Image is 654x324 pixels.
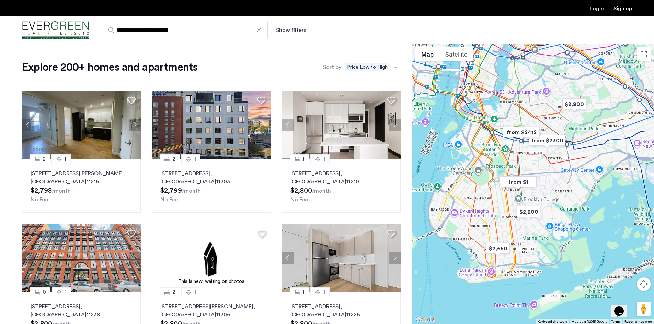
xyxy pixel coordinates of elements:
a: Open this area in Google Maps (opens a new window) [414,315,436,324]
span: 2 [172,288,175,296]
span: Map data ©2025 Google [571,320,607,323]
span: 1 [194,288,196,296]
span: No Fee [160,197,178,202]
sub: /month [312,188,331,194]
a: Terms (opens in new tab) [611,319,620,324]
div: from $2412 [500,124,542,140]
a: This is new, waiting on photos [152,224,271,292]
a: 21[STREET_ADDRESS], [GEOGRAPHIC_DATA]11203No Fee [152,159,271,213]
button: Previous apartment [22,252,34,264]
button: Show street map [415,47,439,61]
button: Toggle fullscreen view [637,47,651,61]
button: Drag Pegman onto the map to open Street View [637,302,651,316]
div: from $2300 [526,133,568,148]
p: [STREET_ADDRESS] 11203 [160,169,262,186]
div: $2,200 [514,204,543,219]
img: 1998_638332354554903683.jpeg [22,91,141,159]
span: No Fee [290,197,308,202]
button: Next apartment [129,119,141,131]
button: Show satellite imagery [439,47,473,61]
span: 1 [64,155,66,163]
span: $2,799 [160,187,182,194]
span: Price Low to High [345,63,389,71]
button: Map camera controls [637,277,651,291]
span: 2 [43,155,46,163]
button: Keyboard shortcuts [538,319,567,324]
sub: /month [52,188,71,194]
button: Previous apartment [282,119,294,131]
p: [STREET_ADDRESS][PERSON_NAME] 11216 [31,169,132,186]
div: $2,800 [560,96,589,112]
span: $2,800 [290,187,312,194]
a: 11[STREET_ADDRESS], [GEOGRAPHIC_DATA]11210No Fee [282,159,401,213]
img: c030568a-c426-483c-b473-77022edd3556_638739499524403227.png [282,91,401,159]
div: $2,650 [483,241,513,256]
label: Sort by [323,63,341,71]
a: Registration [613,6,632,11]
iframe: chat widget [611,297,633,317]
button: Next apartment [129,252,141,264]
span: 1 [65,288,67,296]
h1: Explore 200+ homes and apartments [22,60,197,74]
img: 218_638526021620325311.jpeg [282,224,401,292]
input: Apartment Search [103,22,268,38]
p: [STREET_ADDRESS][PERSON_NAME] 11206 [160,302,262,319]
span: 1 [302,155,305,163]
img: Google [414,315,436,324]
a: 21[STREET_ADDRESS][PERSON_NAME], [GEOGRAPHIC_DATA]11216No Fee [22,159,141,213]
p: [STREET_ADDRESS] 11210 [290,169,392,186]
button: Show or hide filters [276,26,306,34]
div: This is new, waiting on photos [155,278,267,285]
span: No Fee [31,197,48,202]
img: 2010_638524171813127536.jpeg [152,91,271,159]
span: 0 [43,288,46,296]
span: 1 [323,155,325,163]
sub: /month [182,188,201,194]
span: 1 [194,155,196,163]
p: [STREET_ADDRESS] 11238 [31,302,132,319]
ng-select: sort-apartment [343,61,401,73]
span: 2 [172,155,175,163]
img: 2010_638579586739085601.jpeg [22,224,141,292]
img: 2.gif [152,224,271,292]
div: from $1 [497,174,539,190]
a: Report a map error [624,319,652,324]
span: 1 [302,288,305,296]
p: [STREET_ADDRESS] 11226 [290,302,392,319]
span: $2,798 [31,187,52,194]
img: logo [22,17,89,43]
button: Next apartment [389,252,401,264]
span: 1 [323,288,325,296]
a: Login [590,6,604,11]
button: Previous apartment [22,119,34,131]
button: Next apartment [389,119,401,131]
a: Cazamio Logo [22,17,89,43]
button: Previous apartment [282,252,294,264]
